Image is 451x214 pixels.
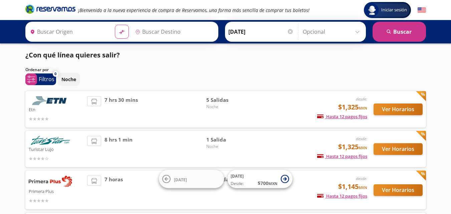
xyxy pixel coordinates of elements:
span: [DATE] [174,177,187,182]
span: 7 hrs 30 mins [104,96,138,123]
p: Noche [61,76,76,83]
span: 0 [54,71,56,77]
img: Turistar Lujo [29,136,72,145]
small: MXN [359,185,367,190]
span: Iniciar sesión [379,7,410,13]
small: MXN [359,145,367,150]
button: English [418,6,426,14]
span: $1,325 [338,142,367,152]
button: Buscar [373,22,426,42]
button: Noche [58,73,80,86]
small: MXN [359,105,367,111]
span: 8 hrs 1 min [104,136,133,162]
em: ¡Bienvenido a la nueva experiencia de compra de Reservamos, una forma más sencilla de comprar tus... [78,7,309,13]
input: Opcional [303,23,363,40]
span: Hasta 12 pagos fijos [317,153,367,159]
p: Filtros [39,75,54,83]
img: Etn [29,96,72,105]
p: Ordenar por [25,67,49,73]
span: Desde: [231,181,244,187]
button: [DATE]Desde:$700MXN [227,170,292,188]
p: ¿Con qué línea quieres salir? [25,50,120,60]
span: $ 700 [258,180,277,187]
span: [DATE] [231,173,244,179]
i: Brand Logo [25,4,75,14]
span: Hasta 12 pagos fijos [317,193,367,199]
em: desde: [356,96,367,102]
span: $1,145 [338,182,367,192]
input: Buscar Destino [133,23,215,40]
span: 7 horas [104,176,123,204]
span: Noche [206,144,253,150]
span: 5 Salidas [206,96,253,104]
em: desde: [356,136,367,142]
span: Hasta 12 pagos fijos [317,114,367,120]
input: Buscar Origen [27,23,109,40]
small: MXN [268,181,277,186]
button: Ver Horarios [374,184,423,196]
button: Ver Horarios [374,143,423,155]
a: Brand Logo [25,4,75,16]
p: Turistar Lujo [29,145,84,153]
p: Primera Plus [29,187,84,195]
button: Ver Horarios [374,103,423,115]
img: Primera Plus [29,176,72,187]
button: 0Filtros [25,73,56,85]
input: Elegir Fecha [228,23,294,40]
span: Noche [206,104,253,110]
em: desde: [356,176,367,181]
span: $1,325 [338,102,367,112]
p: Etn [29,105,84,113]
button: [DATE] [159,170,224,188]
span: 1 Salida [206,136,253,144]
